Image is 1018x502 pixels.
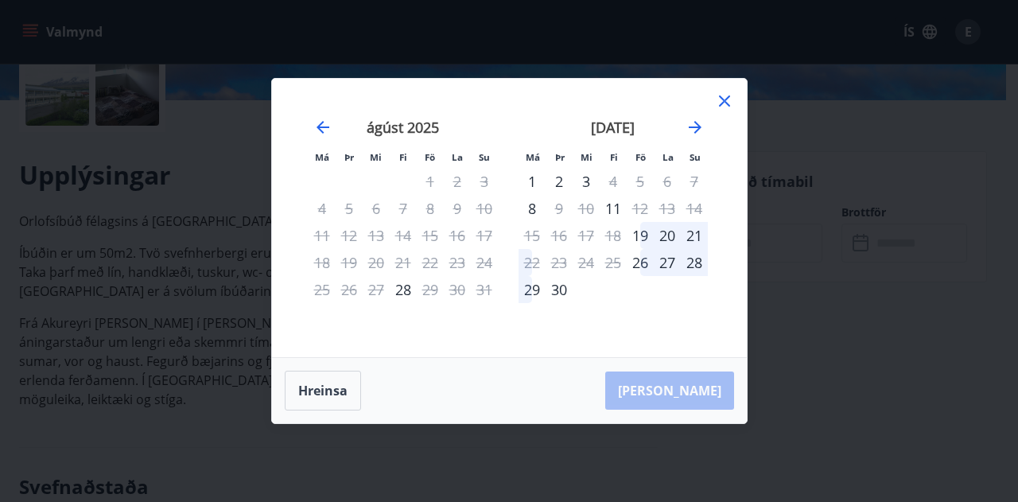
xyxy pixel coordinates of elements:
[546,168,573,195] div: 2
[390,276,417,303] div: Aðeins innritun í boði
[336,276,363,303] td: Not available. þriðjudagur, 26. ágúst 2025
[417,195,444,222] td: Not available. föstudagur, 8. ágúst 2025
[285,371,361,411] button: Hreinsa
[471,276,498,303] td: Not available. sunnudagur, 31. ágúst 2025
[654,249,681,276] td: Choose laugardagur, 27. september 2025 as your check-in date. It’s available.
[519,168,546,195] td: Choose mánudagur, 1. september 2025 as your check-in date. It’s available.
[309,276,336,303] td: Not available. mánudagur, 25. ágúst 2025
[363,222,390,249] td: Not available. miðvikudagur, 13. ágúst 2025
[309,249,336,276] td: Not available. mánudagur, 18. ágúst 2025
[662,151,674,163] small: La
[686,118,705,137] div: Move forward to switch to the next month.
[681,249,708,276] div: 28
[600,168,627,195] td: Not available. fimmtudagur, 4. september 2025
[581,151,593,163] small: Mi
[452,151,463,163] small: La
[600,222,627,249] td: Not available. fimmtudagur, 18. september 2025
[519,276,546,303] td: Choose mánudagur, 29. september 2025 as your check-in date. It’s available.
[479,151,490,163] small: Su
[546,222,573,249] td: Not available. þriðjudagur, 16. september 2025
[573,222,600,249] td: Not available. miðvikudagur, 17. september 2025
[591,118,635,137] strong: [DATE]
[471,249,498,276] td: Not available. sunnudagur, 24. ágúst 2025
[417,249,444,276] td: Not available. föstudagur, 22. ágúst 2025
[573,195,600,222] td: Not available. miðvikudagur, 10. september 2025
[313,118,332,137] div: Move backward to switch to the previous month.
[600,168,627,195] div: Aðeins útritun í boði
[336,249,363,276] td: Not available. þriðjudagur, 19. ágúst 2025
[546,249,573,276] td: Not available. þriðjudagur, 23. september 2025
[627,249,654,276] div: Aðeins innritun í boði
[417,222,444,249] td: Not available. föstudagur, 15. ágúst 2025
[681,222,708,249] td: Choose sunnudagur, 21. september 2025 as your check-in date. It’s available.
[336,222,363,249] td: Not available. þriðjudagur, 12. ágúst 2025
[519,276,546,303] div: 29
[600,249,627,276] td: Not available. fimmtudagur, 25. september 2025
[390,222,417,249] td: Not available. fimmtudagur, 14. ágúst 2025
[417,168,444,195] td: Not available. föstudagur, 1. ágúst 2025
[519,249,546,276] td: Not available. mánudagur, 22. september 2025
[573,168,600,195] td: Choose miðvikudagur, 3. september 2025 as your check-in date. It’s available.
[370,151,382,163] small: Mi
[573,249,600,276] td: Not available. miðvikudagur, 24. september 2025
[519,222,546,249] td: Not available. mánudagur, 15. september 2025
[681,249,708,276] td: Choose sunnudagur, 28. september 2025 as your check-in date. It’s available.
[690,151,701,163] small: Su
[546,195,573,222] div: Aðeins útritun í boði
[363,249,390,276] td: Not available. miðvikudagur, 20. ágúst 2025
[546,276,573,303] td: Choose þriðjudagur, 30. september 2025 as your check-in date. It’s available.
[471,195,498,222] td: Not available. sunnudagur, 10. ágúst 2025
[519,195,546,222] td: Choose mánudagur, 8. september 2025 as your check-in date. It’s available.
[519,195,546,222] div: Aðeins innritun í boði
[654,168,681,195] td: Not available. laugardagur, 6. september 2025
[627,222,654,249] td: Choose föstudagur, 19. september 2025 as your check-in date. It’s available.
[417,276,444,303] div: Aðeins útritun í boði
[363,195,390,222] td: Not available. miðvikudagur, 6. ágúst 2025
[600,195,627,222] div: Aðeins innritun í boði
[291,98,728,338] div: Calendar
[654,222,681,249] td: Choose laugardagur, 20. september 2025 as your check-in date. It’s available.
[344,151,354,163] small: Þr
[600,195,627,222] td: Choose fimmtudagur, 11. september 2025 as your check-in date. It’s available.
[444,195,471,222] td: Not available. laugardagur, 9. ágúst 2025
[546,276,573,303] div: 30
[627,168,654,195] td: Not available. föstudagur, 5. september 2025
[471,222,498,249] td: Not available. sunnudagur, 17. ágúst 2025
[471,168,498,195] td: Not available. sunnudagur, 3. ágúst 2025
[336,195,363,222] td: Not available. þriðjudagur, 5. ágúst 2025
[546,168,573,195] td: Choose þriðjudagur, 2. september 2025 as your check-in date. It’s available.
[315,151,329,163] small: Má
[555,151,565,163] small: Þr
[627,249,654,276] td: Choose föstudagur, 26. september 2025 as your check-in date. It’s available.
[627,195,654,222] div: Aðeins útritun í boði
[444,222,471,249] td: Not available. laugardagur, 16. ágúst 2025
[444,276,471,303] td: Not available. laugardagur, 30. ágúst 2025
[627,195,654,222] td: Not available. föstudagur, 12. september 2025
[390,276,417,303] td: Choose fimmtudagur, 28. ágúst 2025 as your check-in date. It’s available.
[654,195,681,222] td: Not available. laugardagur, 13. september 2025
[681,222,708,249] div: 21
[390,249,417,276] td: Not available. fimmtudagur, 21. ágúst 2025
[309,222,336,249] td: Not available. mánudagur, 11. ágúst 2025
[654,249,681,276] div: 27
[635,151,646,163] small: Fö
[681,195,708,222] td: Not available. sunnudagur, 14. september 2025
[417,276,444,303] td: Not available. föstudagur, 29. ágúst 2025
[519,249,546,276] div: Aðeins útritun í boði
[309,195,336,222] td: Not available. mánudagur, 4. ágúst 2025
[444,249,471,276] td: Not available. laugardagur, 23. ágúst 2025
[399,151,407,163] small: Fi
[519,168,546,195] div: Aðeins innritun í boði
[526,151,540,163] small: Má
[390,195,417,222] td: Not available. fimmtudagur, 7. ágúst 2025
[573,168,600,195] div: 3
[681,168,708,195] td: Not available. sunnudagur, 7. september 2025
[654,222,681,249] div: 20
[627,222,654,249] div: Aðeins innritun í boði
[367,118,439,137] strong: ágúst 2025
[610,151,618,163] small: Fi
[546,195,573,222] td: Not available. þriðjudagur, 9. september 2025
[444,168,471,195] td: Not available. laugardagur, 2. ágúst 2025
[363,276,390,303] td: Not available. miðvikudagur, 27. ágúst 2025
[425,151,435,163] small: Fö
